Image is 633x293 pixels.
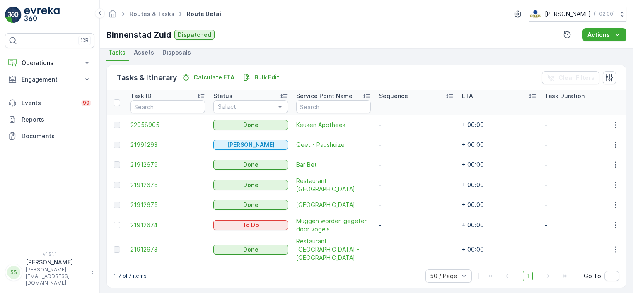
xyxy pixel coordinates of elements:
[22,75,78,84] p: Engagement
[218,103,275,111] p: Select
[458,155,541,175] td: + 00:00
[114,246,120,253] div: Toggle Row Selected
[375,235,458,264] td: -
[5,252,94,257] span: v 1.51.1
[114,273,147,279] p: 1-7 of 7 items
[5,55,94,71] button: Operations
[5,7,22,23] img: logo
[296,177,371,193] a: Restaurant Blauw Utrecht
[545,10,591,18] p: [PERSON_NAME]
[582,28,626,41] button: Actions
[5,111,94,128] a: Reports
[296,121,371,129] a: Keuken Apotheek
[379,92,408,100] p: Sequence
[22,59,78,67] p: Operations
[5,128,94,144] a: Documents
[587,31,610,39] p: Actions
[26,267,87,286] p: [PERSON_NAME][EMAIL_ADDRESS][DOMAIN_NAME]
[130,221,205,229] a: 21912674
[296,141,371,149] a: Qeet - Paushuize
[375,175,458,195] td: -
[7,266,20,279] div: SS
[296,92,353,100] p: Service Point Name
[5,258,94,286] button: SS[PERSON_NAME][PERSON_NAME][EMAIL_ADDRESS][DOMAIN_NAME]
[558,74,594,82] p: Clear Filters
[296,217,371,233] a: Muggen worden gegeten door vogels
[243,201,259,209] p: Done
[179,72,238,82] button: Calculate ETA
[584,272,601,280] span: Go To
[296,237,371,262] a: Restaurant Blauw Utrecht - Haverstraat
[458,195,541,215] td: + 00:00
[213,140,288,150] button: Geen Afval
[162,48,191,57] span: Disposals
[541,155,623,175] td: -
[296,161,371,169] a: Bar Bet
[541,115,623,135] td: -
[375,155,458,175] td: -
[458,235,541,264] td: + 00:00
[213,180,288,190] button: Done
[375,115,458,135] td: -
[130,100,205,113] input: Search
[213,245,288,255] button: Done
[542,71,599,84] button: Clear Filters
[114,222,120,228] div: Toggle Row Selected
[83,100,89,106] p: 99
[130,161,205,169] a: 21912679
[458,115,541,135] td: + 00:00
[178,31,211,39] p: Dispatched
[545,92,585,100] p: Task Duration
[108,12,117,19] a: Homepage
[541,215,623,235] td: -
[185,10,225,18] span: Route Detail
[130,245,205,254] a: 21912673
[174,30,215,40] button: Dispatched
[130,141,205,149] span: 21991293
[243,161,259,169] p: Done
[254,73,279,82] p: Bulk Edit
[134,48,154,57] span: Assets
[458,135,541,155] td: + 00:00
[130,121,205,129] span: 22058905
[5,71,94,88] button: Engagement
[114,202,120,208] div: Toggle Row Selected
[458,175,541,195] td: + 00:00
[106,29,171,41] p: Binnenstad Zuid
[213,120,288,130] button: Done
[541,195,623,215] td: -
[213,220,288,230] button: To Do
[462,92,473,100] p: ETA
[239,72,283,82] button: Bulk Edit
[375,135,458,155] td: -
[24,7,60,23] img: logo_light-DOdMpM7g.png
[529,10,541,19] img: basis-logo_rgb2x.png
[114,122,120,128] div: Toggle Row Selected
[529,7,626,22] button: [PERSON_NAME](+02:00)
[5,95,94,111] a: Events99
[193,73,234,82] p: Calculate ETA
[130,201,205,209] a: 21912675
[243,121,259,129] p: Done
[541,235,623,264] td: -
[114,142,120,148] div: Toggle Row Selected
[296,201,371,209] span: [GEOGRAPHIC_DATA]
[296,100,371,113] input: Search
[130,181,205,189] span: 21912676
[296,237,371,262] span: Restaurant [GEOGRAPHIC_DATA] - [GEOGRAPHIC_DATA]
[541,135,623,155] td: -
[22,115,91,124] p: Reports
[523,271,533,281] span: 1
[213,160,288,170] button: Done
[130,10,174,17] a: Routes & Tasks
[213,92,232,100] p: Status
[594,11,615,17] p: ( +02:00 )
[108,48,126,57] span: Tasks
[22,99,76,107] p: Events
